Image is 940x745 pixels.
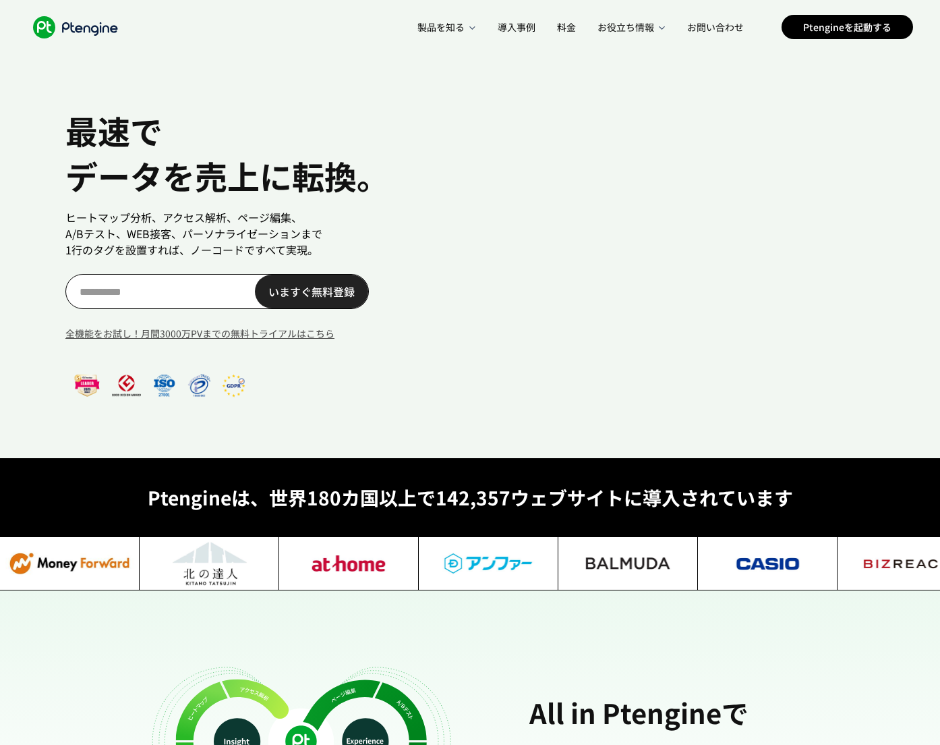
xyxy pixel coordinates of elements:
h2: All in Ptengineで [483,696,794,729]
span: お問い合わせ [687,20,744,34]
a: いますぐ無料登録 [255,275,368,308]
img: frame_ff9761bbef.png [65,370,254,400]
img: angfa_c8a7ddfbd6.jpg [419,536,558,590]
img: casio_4a1f8adaa4.jpg [698,536,838,590]
img: at_home_14e6379b2c.jpg [279,536,419,590]
span: お役立ち情報 [597,20,655,34]
img: Balmuda_9406063074.jpg [558,536,698,590]
a: Ptengineを起動する [782,15,913,39]
a: 全機能をお試し！月間3000万PVまでの無料トライアルはこちら [65,325,430,343]
span: 製品を知る [417,20,466,34]
p: ヒートマップ分析、アクセス解析、ページ編集、 A/Bテスト、WEB接客、パーソナライゼーションまで 1行のタグを設置すれば、ノーコードですべて実現。 [65,209,430,258]
span: 料金 [557,20,576,34]
img: Frame_2007692023_1_d8e7234b30.jpg [140,536,279,590]
h1: 最速で データを売上に転換。 [65,108,430,198]
span: 導入事例 [498,20,535,34]
p: Ptengineは、世界180カ国以上で142,357ウェブサイトに導入されています [65,485,875,509]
